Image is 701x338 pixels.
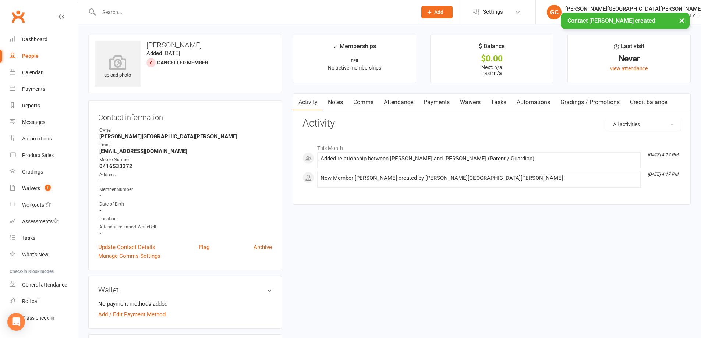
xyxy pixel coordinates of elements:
[98,286,272,294] h3: Wallet
[254,243,272,252] a: Archive
[98,252,160,260] a: Manage Comms Settings
[7,313,25,331] div: Open Intercom Messenger
[10,114,78,131] a: Messages
[95,55,141,79] div: upload photo
[321,175,637,181] div: New Member [PERSON_NAME] created by [PERSON_NAME][GEOGRAPHIC_DATA][PERSON_NAME]
[99,224,272,231] div: Attendance Import WhiteBelt
[10,197,78,213] a: Workouts
[10,293,78,310] a: Roll call
[379,94,418,111] a: Attendance
[479,42,505,55] div: $ Balance
[10,64,78,81] a: Calendar
[146,50,180,57] time: Added [DATE]
[648,172,678,177] i: [DATE] 4:17 PM
[555,94,625,111] a: Gradings / Promotions
[99,142,272,149] div: Email
[22,119,45,125] div: Messages
[99,216,272,223] div: Location
[10,147,78,164] a: Product Sales
[22,86,45,92] div: Payments
[434,9,443,15] span: Add
[22,152,54,158] div: Product Sales
[99,207,272,214] strong: -
[9,7,27,26] a: Clubworx
[614,42,644,55] div: Last visit
[321,156,637,162] div: Added relationship between [PERSON_NAME] and [PERSON_NAME] (Parent / Guardian)
[22,70,43,75] div: Calendar
[99,156,272,163] div: Mobile Number
[22,298,39,304] div: Roll call
[333,42,376,55] div: Memberships
[333,43,338,50] i: ✓
[98,299,272,308] li: No payment methods added
[10,310,78,326] a: Class kiosk mode
[99,133,272,140] strong: [PERSON_NAME][GEOGRAPHIC_DATA][PERSON_NAME]
[99,230,272,237] strong: -
[22,202,44,208] div: Workouts
[511,94,555,111] a: Automations
[99,186,272,193] div: Member Number
[421,6,453,18] button: Add
[99,127,272,134] div: Owner
[10,48,78,64] a: People
[199,243,209,252] a: Flag
[10,246,78,263] a: What's New
[22,103,40,108] div: Reports
[302,118,681,129] h3: Activity
[98,310,166,319] a: Add / Edit Payment Method
[10,180,78,197] a: Waivers 1
[574,55,684,63] div: Never
[99,148,272,154] strong: [EMAIL_ADDRESS][DOMAIN_NAME]
[10,31,78,48] a: Dashboard
[547,5,562,19] div: GC
[561,13,690,29] div: Contact [PERSON_NAME] created
[97,7,412,17] input: Search...
[22,315,54,321] div: Class check-in
[351,57,358,63] strong: n/a
[10,81,78,97] a: Payments
[302,140,681,152] li: This Month
[10,164,78,180] a: Gradings
[675,13,688,28] button: ×
[625,94,672,111] a: Credit balance
[22,169,43,175] div: Gradings
[10,213,78,230] a: Assessments
[10,131,78,147] a: Automations
[610,65,648,71] a: view attendance
[99,163,272,170] strong: 0416533372
[45,185,51,191] span: 1
[648,152,678,157] i: [DATE] 4:17 PM
[99,192,272,199] strong: -
[22,282,67,288] div: General attendance
[10,230,78,246] a: Tasks
[99,171,272,178] div: Address
[22,36,47,42] div: Dashboard
[22,218,59,224] div: Assessments
[157,60,208,65] span: Cancelled member
[98,243,155,252] a: Update Contact Details
[348,94,379,111] a: Comms
[293,94,323,111] a: Activity
[323,94,348,111] a: Notes
[483,4,503,20] span: Settings
[455,94,486,111] a: Waivers
[22,136,52,142] div: Automations
[328,65,381,71] span: No active memberships
[486,94,511,111] a: Tasks
[22,235,35,241] div: Tasks
[10,97,78,114] a: Reports
[22,252,49,257] div: What's New
[95,41,276,49] h3: [PERSON_NAME]
[437,55,546,63] div: $0.00
[437,64,546,76] p: Next: n/a Last: n/a
[98,110,272,121] h3: Contact information
[22,185,40,191] div: Waivers
[99,201,272,208] div: Date of Birth
[22,53,39,59] div: People
[10,277,78,293] a: General attendance kiosk mode
[99,178,272,184] strong: -
[418,94,455,111] a: Payments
